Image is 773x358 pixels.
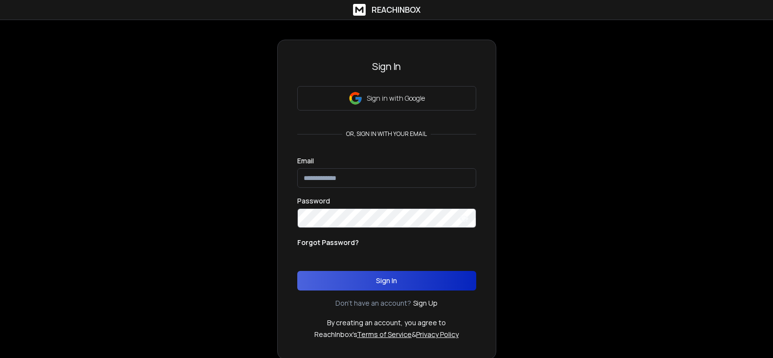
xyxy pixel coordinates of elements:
h1: ReachInbox [372,4,420,16]
p: or, sign in with your email [342,130,431,138]
a: Privacy Policy [416,330,459,339]
p: Forgot Password? [297,238,359,247]
a: Sign Up [413,298,438,308]
p: By creating an account, you agree to [327,318,446,328]
a: Terms of Service [357,330,412,339]
label: Password [297,198,330,204]
button: Sign in with Google [297,86,476,111]
label: Email [297,157,314,164]
button: Sign In [297,271,476,291]
p: Don't have an account? [335,298,411,308]
a: ReachInbox [353,4,420,16]
p: ReachInbox's & [314,330,459,339]
p: Sign in with Google [367,93,425,103]
h3: Sign In [297,60,476,73]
